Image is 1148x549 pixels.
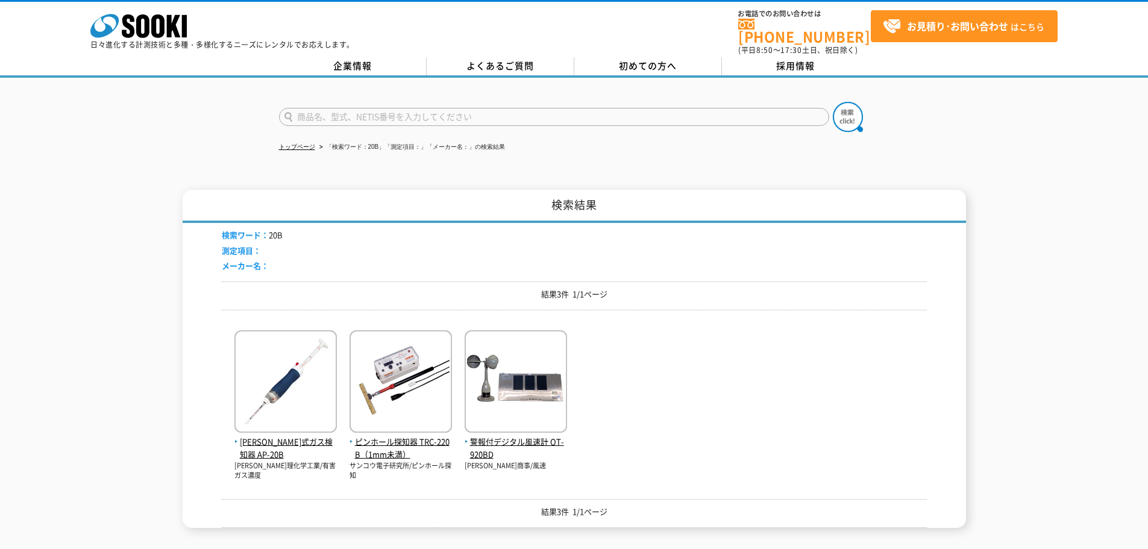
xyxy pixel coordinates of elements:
span: メーカー名： [222,260,269,271]
span: (平日 ～ 土日、祝日除く) [738,45,858,55]
img: btn_search.png [833,102,863,132]
p: サンコウ電子研究所/ピンホール探知 [350,461,452,481]
span: はこちら [883,17,1044,36]
a: 初めての方へ [574,57,722,75]
span: [PERSON_NAME]式ガス検知器 AP-20B [234,436,337,461]
p: 日々進化する計測技術と多種・多様化するニーズにレンタルでお応えします。 [90,41,354,48]
span: ピンホール探知器 TRC-220B（1mm未満） [350,436,452,461]
a: ピンホール探知器 TRC-220B（1mm未満） [350,423,452,460]
strong: お見積り･お問い合わせ [907,19,1008,33]
img: TRC-220B（1mm未満） [350,330,452,436]
img: OT-920BD [465,330,567,436]
a: [PERSON_NAME]式ガス検知器 AP-20B [234,423,337,460]
a: お見積り･お問い合わせはこちら [871,10,1058,42]
a: トップページ [279,143,315,150]
p: 結果3件 1/1ページ [222,288,927,301]
p: 結果3件 1/1ページ [222,506,927,518]
a: [PHONE_NUMBER] [738,19,871,43]
span: 警報付デジタル風速計 OT-920BD [465,436,567,461]
span: お電話でのお問い合わせは [738,10,871,17]
p: [PERSON_NAME]商事/風速 [465,461,567,471]
span: 17:30 [780,45,802,55]
span: 検索ワード： [222,229,269,240]
span: 測定項目： [222,245,261,256]
li: 「検索ワード：20B」「測定項目：」「メーカー名：」の検索結果 [317,141,506,154]
a: 警報付デジタル風速計 OT-920BD [465,423,567,460]
li: 20B [222,229,283,242]
span: 8:50 [756,45,773,55]
a: 採用情報 [722,57,870,75]
img: AP-20B [234,330,337,436]
a: よくあるご質問 [427,57,574,75]
span: 初めての方へ [619,59,677,72]
a: 企業情報 [279,57,427,75]
p: [PERSON_NAME]理化学工業/有害ガス濃度 [234,461,337,481]
input: 商品名、型式、NETIS番号を入力してください [279,108,829,126]
h1: 検索結果 [183,190,966,223]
